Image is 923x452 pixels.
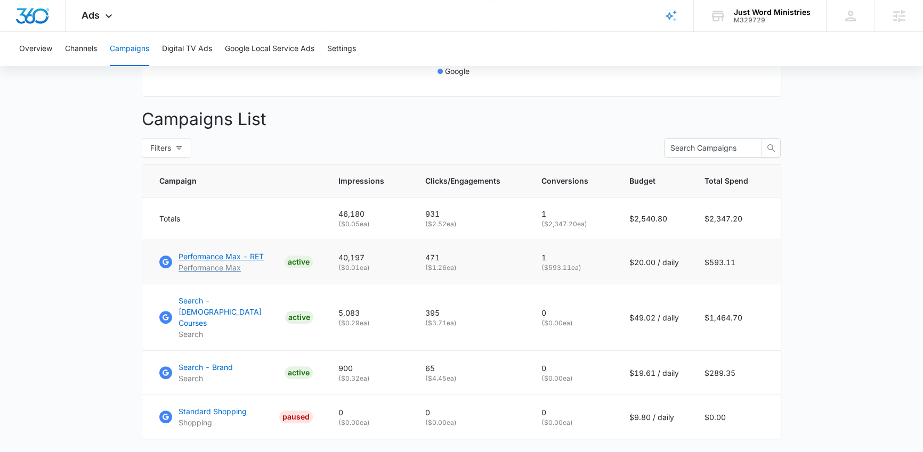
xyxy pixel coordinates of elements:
p: ( $0.29 ea) [338,318,400,328]
p: Search - [DEMOGRAPHIC_DATA] Courses [179,295,281,328]
p: 40,197 [338,252,400,263]
a: Google AdsStandard ShoppingShoppingPAUSED [159,406,313,428]
p: ( $0.01 ea) [338,263,400,273]
p: Performance Max [179,262,264,273]
img: Google Ads [159,311,172,324]
p: $19.61 / daily [629,367,679,379]
p: ( $593.11 ea) [541,263,604,273]
button: Settings [327,32,356,66]
div: account name [734,8,811,17]
p: 0 [425,407,516,418]
span: Clicks/Engagements [425,175,500,186]
p: ( $0.05 ea) [338,219,400,229]
p: 395 [425,307,516,318]
p: ( $0.00 ea) [541,418,604,428]
p: Campaigns List [142,106,781,132]
button: Google Local Service Ads [225,32,314,66]
p: 0 [338,407,400,418]
button: Channels [65,32,97,66]
p: Shopping [179,417,247,428]
p: ( $0.00 ea) [338,418,400,428]
span: Total Spend [705,175,748,186]
span: Conversions [541,175,588,186]
td: $0.00 [692,395,781,439]
p: ( $4.45 ea) [425,374,516,383]
span: Filters [150,142,171,154]
button: search [762,138,781,158]
p: 0 [541,407,604,418]
p: Search - Brand [179,361,233,373]
img: Google Ads [159,366,172,379]
td: $2,347.20 [692,198,781,240]
div: ACTIVE [285,311,313,324]
p: Performance Max - RET [179,251,264,262]
p: $2,540.80 [629,213,679,224]
td: $593.11 [692,240,781,284]
span: Impressions [338,175,384,186]
p: 1 [541,252,604,263]
div: Totals [159,213,313,224]
p: $20.00 / daily [629,257,679,268]
p: ( $0.00 ea) [541,374,604,383]
div: ACTIVE [285,256,313,268]
button: Overview [19,32,52,66]
input: Search Campaigns [670,142,747,154]
p: 1 [541,208,604,219]
p: ( $0.00 ea) [425,418,516,428]
p: ( $1.26 ea) [425,263,516,273]
p: 471 [425,252,516,263]
div: ACTIVE [285,366,313,379]
button: Digital TV Ads [162,32,212,66]
img: Google Ads [159,256,172,268]
a: Google AdsPerformance Max - RETPerformance MaxACTIVE [159,251,313,273]
td: $1,464.70 [692,284,781,351]
div: account id [734,17,811,24]
p: Search [179,328,281,340]
p: Search [179,373,233,384]
a: Google AdsSearch - BrandSearchACTIVE [159,361,313,384]
td: $289.35 [692,351,781,395]
p: 900 [338,363,400,374]
p: 931 [425,208,516,219]
p: 0 [541,363,604,374]
p: ( $0.00 ea) [541,318,604,328]
div: PAUSED [279,410,313,423]
span: Budget [629,175,663,186]
p: ( $0.32 ea) [338,374,400,383]
a: Google AdsSearch - [DEMOGRAPHIC_DATA] CoursesSearchACTIVE [159,295,313,340]
p: Google [445,65,469,77]
p: 65 [425,363,516,374]
span: Campaign [159,175,297,186]
p: ( $2.52 ea) [425,219,516,229]
img: Google Ads [159,410,172,423]
button: Filters [142,138,191,158]
p: 5,083 [338,307,400,318]
p: ( $2,347.20 ea) [541,219,604,229]
p: 0 [541,307,604,318]
span: Ads [82,10,100,21]
p: 46,180 [338,208,400,219]
p: $9.80 / daily [629,412,679,423]
span: search [762,144,780,152]
p: $49.02 / daily [629,312,679,323]
p: Standard Shopping [179,406,247,417]
p: ( $3.71 ea) [425,318,516,328]
button: Campaigns [110,32,149,66]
